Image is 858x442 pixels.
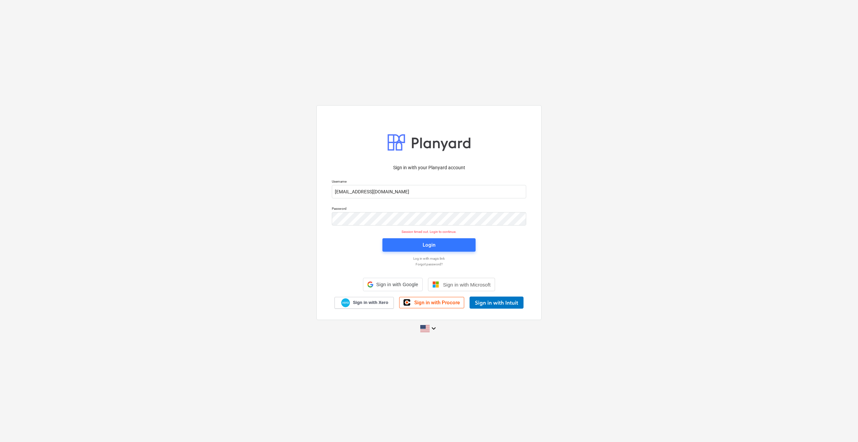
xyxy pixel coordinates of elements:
img: Microsoft logo [432,281,439,288]
span: Sign in with Xero [353,300,388,306]
a: Forgot password? [328,262,530,266]
div: Login [423,241,435,249]
a: Log in with magic link [328,256,530,261]
p: Username [332,179,526,185]
input: Username [332,185,526,198]
i: keyboard_arrow_down [430,324,438,332]
p: Password [332,206,526,212]
span: Sign in with Procore [414,300,460,306]
a: Sign in with Procore [399,297,464,308]
span: Sign in with Google [376,282,418,287]
p: Sign in with your Planyard account [332,164,526,171]
span: Sign in with Microsoft [443,282,491,288]
div: Sign in with Google [363,278,422,291]
button: Login [382,238,476,252]
a: Sign in with Xero [334,297,394,309]
img: Xero logo [341,298,350,307]
p: Session timed out. Login to continue. [328,230,530,234]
